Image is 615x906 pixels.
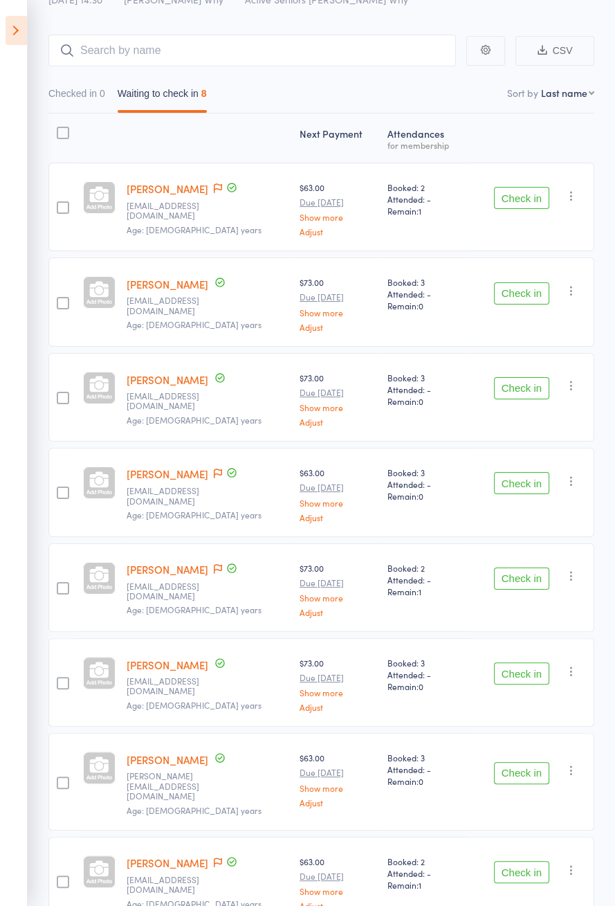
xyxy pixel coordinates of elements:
div: $63.00 [300,752,376,806]
a: [PERSON_NAME] [127,855,208,870]
span: Remain: [387,586,463,597]
div: $73.00 [300,562,376,617]
label: Sort by [507,86,538,100]
small: mpat3150@gmail.com [127,581,217,601]
span: Age: [DEMOGRAPHIC_DATA] years [127,414,261,426]
div: for membership [387,141,463,150]
span: Remain: [387,395,463,407]
a: Adjust [300,798,376,807]
span: 1 [419,205,421,217]
button: Check in [494,762,549,784]
a: Show more [300,593,376,602]
a: Adjust [300,703,376,712]
small: Tphuolohan@gmail.com [127,391,217,411]
span: Remain: [387,775,463,787]
span: Attended: - [387,193,463,205]
span: Remain: [387,490,463,502]
span: Attended: - [387,867,463,879]
small: edawnwong@gmail.com [127,875,217,895]
div: $73.00 [300,657,376,712]
span: 1 [419,879,421,891]
a: [PERSON_NAME] [127,277,208,291]
button: CSV [515,36,594,66]
span: Attended: - [387,763,463,775]
span: Age: [DEMOGRAPHIC_DATA] years [127,509,261,520]
small: margaretmpeach@gmail.com [127,676,217,696]
small: raisa.titov17@gmail.com [127,771,217,801]
span: Booked: 3 [387,372,463,383]
span: Remain: [387,205,463,217]
button: Check in [494,568,549,590]
a: Show more [300,308,376,317]
button: Checked in0 [48,81,105,113]
span: Booked: 3 [387,466,463,478]
div: $73.00 [300,372,376,426]
span: Age: [DEMOGRAPHIC_DATA] years [127,224,261,235]
span: Age: [DEMOGRAPHIC_DATA] years [127,804,261,816]
small: Due [DATE] [300,388,376,397]
span: Booked: 2 [387,562,463,574]
button: Check in [494,472,549,494]
span: Booked: 2 [387,181,463,193]
a: Adjust [300,323,376,332]
span: Remain: [387,680,463,692]
small: Due [DATE] [300,871,376,881]
span: Booked: 2 [387,855,463,867]
div: Next Payment [294,120,382,156]
span: Remain: [387,300,463,311]
small: Tphuolohan@gmail.com [127,296,217,316]
a: [PERSON_NAME] [127,562,208,577]
input: Search by name [48,35,456,66]
a: [PERSON_NAME] [127,466,208,481]
a: Adjust [300,513,376,522]
a: Adjust [300,417,376,426]
div: $63.00 [300,181,376,236]
span: 0 [419,680,423,692]
div: Atten­dances [382,120,468,156]
button: Check in [494,187,549,209]
a: Show more [300,887,376,896]
a: Adjust [300,608,376,617]
small: Due [DATE] [300,292,376,302]
div: $73.00 [300,276,376,331]
a: Show more [300,212,376,221]
span: Age: [DEMOGRAPHIC_DATA] years [127,604,261,615]
button: Check in [494,662,549,685]
div: 0 [100,88,105,99]
small: Marlesmaryanne@gmail.com [127,486,217,506]
a: [PERSON_NAME] [127,658,208,672]
small: Due [DATE] [300,578,376,588]
small: Due [DATE] [300,197,376,207]
div: Last name [541,86,587,100]
span: Age: [DEMOGRAPHIC_DATA] years [127,699,261,711]
button: Waiting to check in8 [118,81,207,113]
a: Show more [300,498,376,507]
span: Booked: 3 [387,276,463,288]
small: seracaminiti@hotmail.com [127,201,217,221]
button: Check in [494,861,549,883]
span: 0 [419,775,423,787]
span: Booked: 3 [387,657,463,669]
span: 0 [419,395,423,407]
button: Check in [494,282,549,305]
div: 8 [201,88,207,99]
span: Attended: - [387,574,463,586]
a: Adjust [300,227,376,236]
small: Due [DATE] [300,673,376,682]
span: Booked: 3 [387,752,463,763]
small: Due [DATE] [300,482,376,492]
span: 0 [419,490,423,502]
span: Attended: - [387,383,463,395]
span: Attended: - [387,478,463,490]
a: Show more [300,783,376,792]
button: Check in [494,377,549,399]
span: Remain: [387,879,463,891]
a: Show more [300,688,376,697]
span: 0 [419,300,423,311]
span: Age: [DEMOGRAPHIC_DATA] years [127,318,261,330]
a: Show more [300,403,376,412]
span: 1 [419,586,421,597]
a: [PERSON_NAME] [127,752,208,767]
small: Due [DATE] [300,768,376,777]
div: $63.00 [300,466,376,521]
